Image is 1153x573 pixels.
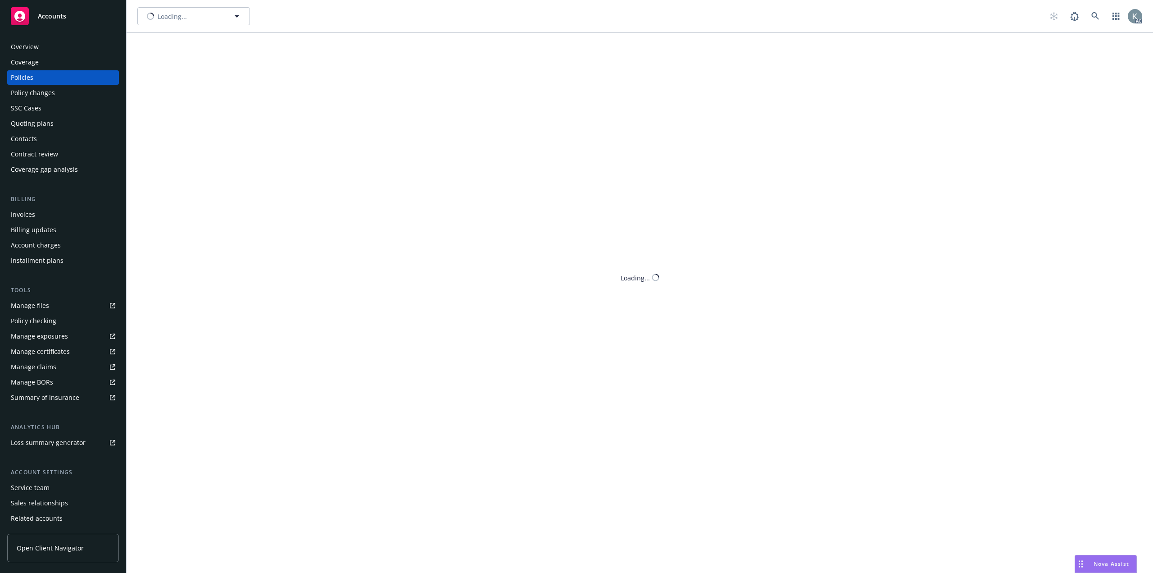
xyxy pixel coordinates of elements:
div: Coverage gap analysis [11,162,78,177]
a: Coverage gap analysis [7,162,119,177]
div: Loading... [621,273,650,282]
a: Policy checking [7,314,119,328]
div: Overview [11,40,39,54]
div: Billing [7,195,119,204]
div: Summary of insurance [11,390,79,405]
a: Start snowing [1045,7,1063,25]
span: Open Client Navigator [17,543,84,553]
span: Nova Assist [1094,560,1129,568]
div: Coverage [11,55,39,69]
div: Contacts [11,132,37,146]
a: Account charges [7,238,119,252]
div: Contract review [11,147,58,161]
div: Tools [7,286,119,295]
div: Policies [11,70,33,85]
div: Invoices [11,207,35,222]
a: Quoting plans [7,116,119,131]
a: Loss summary generator [7,435,119,450]
span: Loading... [158,12,187,21]
a: Policy changes [7,86,119,100]
div: Manage certificates [11,344,70,359]
div: SSC Cases [11,101,41,115]
img: photo [1128,9,1142,23]
span: Accounts [38,13,66,20]
a: Invoices [7,207,119,222]
div: Manage files [11,298,49,313]
div: Policy changes [11,86,55,100]
a: Overview [7,40,119,54]
a: Related accounts [7,511,119,526]
div: Account charges [11,238,61,252]
a: Manage BORs [7,375,119,390]
a: Contacts [7,132,119,146]
a: Sales relationships [7,496,119,510]
a: Manage files [7,298,119,313]
a: Manage certificates [7,344,119,359]
div: Manage BORs [11,375,53,390]
div: Account settings [7,468,119,477]
div: Drag to move [1075,555,1086,573]
div: Manage exposures [11,329,68,344]
a: Coverage [7,55,119,69]
a: Manage claims [7,360,119,374]
div: Manage claims [11,360,56,374]
button: Loading... [137,7,250,25]
a: Policies [7,70,119,85]
div: Installment plans [11,253,64,268]
a: Contract review [7,147,119,161]
a: Manage exposures [7,329,119,344]
div: Billing updates [11,223,56,237]
a: Search [1086,7,1104,25]
a: Summary of insurance [7,390,119,405]
div: Service team [11,481,50,495]
a: Installment plans [7,253,119,268]
a: SSC Cases [7,101,119,115]
div: Quoting plans [11,116,54,131]
a: Switch app [1107,7,1125,25]
div: Sales relationships [11,496,68,510]
div: Analytics hub [7,423,119,432]
a: Billing updates [7,223,119,237]
a: Report a Bug [1066,7,1084,25]
div: Policy checking [11,314,56,328]
button: Nova Assist [1075,555,1137,573]
div: Related accounts [11,511,63,526]
div: Loss summary generator [11,435,86,450]
a: Accounts [7,4,119,29]
a: Service team [7,481,119,495]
